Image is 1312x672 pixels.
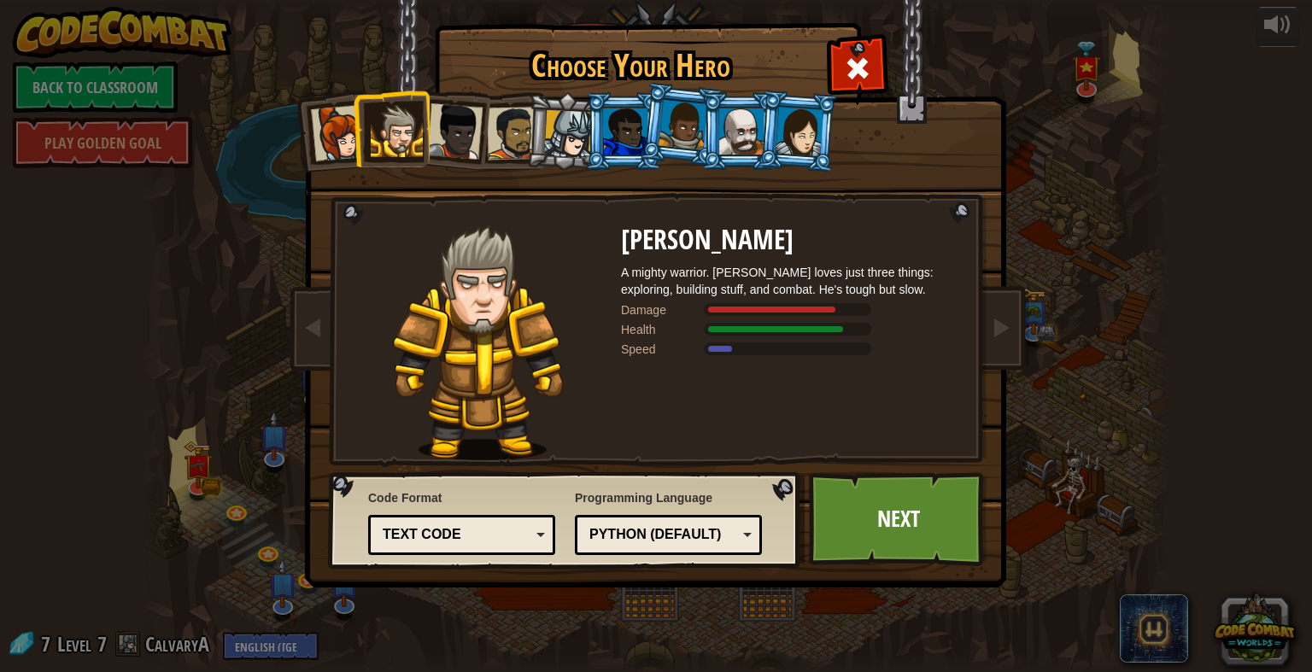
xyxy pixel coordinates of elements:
h2: [PERSON_NAME] [621,225,963,255]
li: Lady Ida Justheart [407,86,491,170]
div: Python (Default) [589,525,737,545]
li: Illia Shieldsmith [757,90,839,172]
div: Moves at 6 meters per second. [621,341,963,358]
div: A mighty warrior. [PERSON_NAME] loves just three things: exploring, building stuff, and combat. H... [621,264,963,298]
div: Text code [383,525,530,545]
a: Next [809,472,987,566]
h1: Choose Your Hero [438,48,823,84]
div: Deals 120% of listed Warrior weapon damage. [621,301,963,318]
li: Hattori Hanzō [525,91,606,172]
li: Gordon the Stalwart [585,92,662,170]
div: Speed [621,341,706,358]
li: Alejandro the Duelist [468,91,547,171]
img: language-selector-background.png [328,472,805,570]
img: knight-pose.png [393,225,565,460]
li: Captain Anya Weston [291,89,375,172]
span: Programming Language [575,489,762,506]
div: Damage [621,301,706,318]
div: Gains 140% of listed Warrior armor health. [621,321,963,338]
span: Code Format [368,489,555,506]
li: Arryn Stonewall [639,82,723,167]
div: Health [621,321,706,338]
li: Okar Stompfoot [701,92,778,170]
li: Sir Tharin Thunderfist [353,90,430,167]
